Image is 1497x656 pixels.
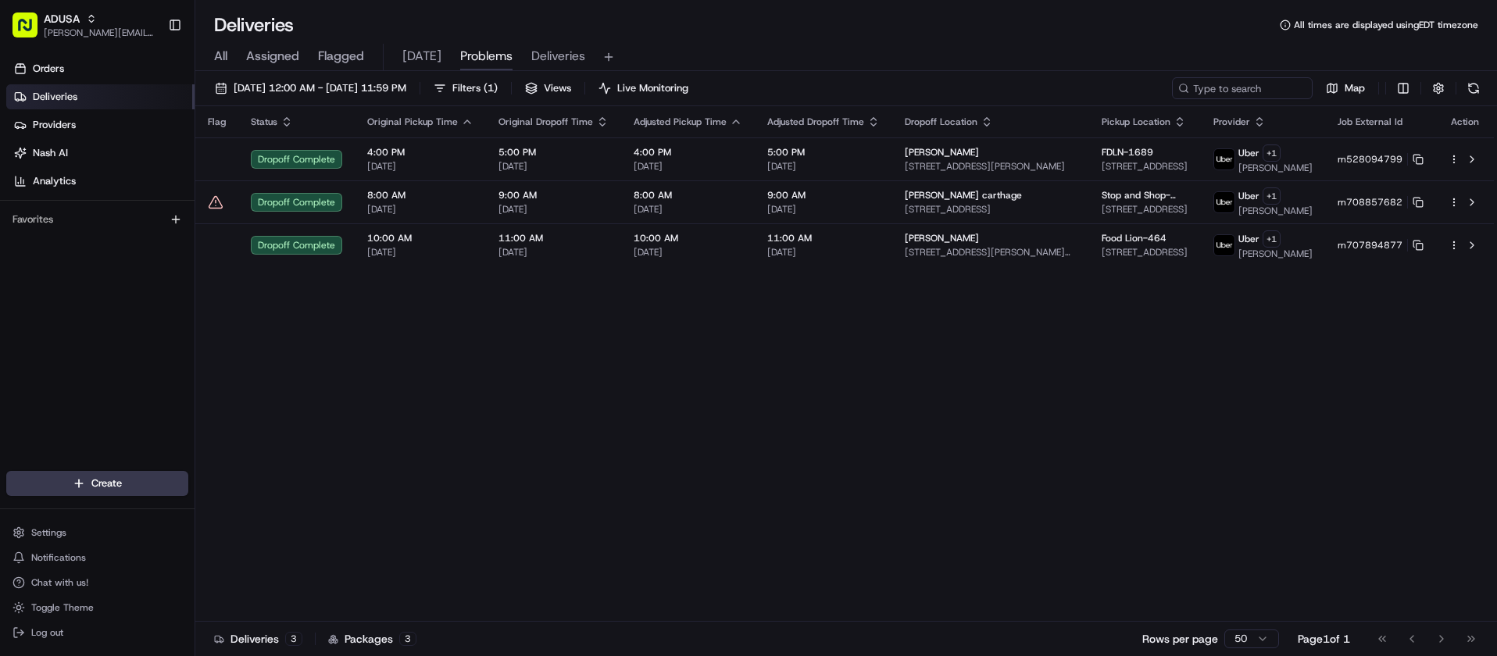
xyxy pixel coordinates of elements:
[1102,160,1188,173] span: [STREET_ADDRESS]
[1213,116,1250,128] span: Provider
[634,246,742,258] span: [DATE]
[367,189,473,201] span: 8:00 AM
[367,116,458,128] span: Original Pickup Time
[1238,162,1313,174] span: [PERSON_NAME]
[1238,147,1259,159] span: Uber
[905,146,979,159] span: [PERSON_NAME]
[1214,192,1234,212] img: profile_uber_ahold_partner.png
[1214,149,1234,169] img: profile_uber_ahold_partner.png
[498,246,609,258] span: [DATE]
[33,62,64,76] span: Orders
[634,146,742,159] span: 4:00 PM
[367,160,473,173] span: [DATE]
[767,146,880,159] span: 5:00 PM
[544,81,571,95] span: Views
[367,203,473,216] span: [DATE]
[1238,248,1313,260] span: [PERSON_NAME]
[91,476,122,490] span: Create
[1238,205,1313,217] span: [PERSON_NAME]
[1263,187,1281,205] button: +1
[208,77,413,99] button: [DATE] 12:00 AM - [DATE] 11:59 PM
[328,631,416,647] div: Packages
[484,81,498,95] span: ( 1 )
[498,203,609,216] span: [DATE]
[591,77,695,99] button: Live Monitoring
[634,116,727,128] span: Adjusted Pickup Time
[905,189,1022,201] span: [PERSON_NAME] carthage
[498,232,609,244] span: 11:00 AM
[208,116,226,128] span: Flag
[6,471,188,496] button: Create
[427,77,505,99] button: Filters(1)
[905,160,1077,173] span: [STREET_ADDRESS][PERSON_NAME]
[1142,631,1218,647] p: Rows per page
[1263,230,1281,248] button: +1
[452,81,498,95] span: Filters
[1298,631,1350,647] div: Page 1 of 1
[1172,77,1313,99] input: Type to search
[6,597,188,619] button: Toggle Theme
[498,160,609,173] span: [DATE]
[1102,203,1188,216] span: [STREET_ADDRESS]
[905,232,979,244] span: [PERSON_NAME]
[1294,19,1478,31] span: All times are displayed using EDT timezone
[1238,190,1259,202] span: Uber
[634,203,742,216] span: [DATE]
[498,146,609,159] span: 5:00 PM
[1449,116,1481,128] div: Action
[6,547,188,569] button: Notifications
[234,81,406,95] span: [DATE] 12:00 AM - [DATE] 11:59 PM
[214,47,227,66] span: All
[1102,189,1188,201] span: Stop and Shop-823
[518,77,578,99] button: Views
[767,160,880,173] span: [DATE]
[634,189,742,201] span: 8:00 AM
[31,526,66,539] span: Settings
[6,56,195,81] a: Orders
[617,81,688,95] span: Live Monitoring
[767,116,864,128] span: Adjusted Dropoff Time
[1102,246,1188,258] span: [STREET_ADDRESS]
[1102,232,1167,244] span: Food Lion-464
[6,84,195,109] a: Deliveries
[905,116,977,128] span: Dropoff Location
[498,116,593,128] span: Original Dropoff Time
[1102,116,1170,128] span: Pickup Location
[6,572,188,594] button: Chat with us!
[905,246,1077,258] span: [STREET_ADDRESS][PERSON_NAME][PERSON_NAME]
[367,246,473,258] span: [DATE]
[6,622,188,644] button: Log out
[1319,77,1372,99] button: Map
[1338,196,1402,209] span: m708857682
[31,576,88,589] span: Chat with us!
[318,47,364,66] span: Flagged
[767,232,880,244] span: 11:00 AM
[767,203,880,216] span: [DATE]
[498,189,609,201] span: 9:00 AM
[33,118,76,132] span: Providers
[399,632,416,646] div: 3
[44,11,80,27] button: ADUSA
[6,169,195,194] a: Analytics
[367,146,473,159] span: 4:00 PM
[1238,233,1259,245] span: Uber
[1338,153,1424,166] button: m528094799
[1463,77,1484,99] button: Refresh
[1345,81,1365,95] span: Map
[285,632,302,646] div: 3
[402,47,441,66] span: [DATE]
[31,551,86,564] span: Notifications
[634,232,742,244] span: 10:00 AM
[1338,239,1402,251] span: m707894877
[44,27,155,39] button: [PERSON_NAME][EMAIL_ADDRESS][PERSON_NAME][DOMAIN_NAME]
[6,112,195,137] a: Providers
[367,232,473,244] span: 10:00 AM
[1338,116,1402,128] span: Job External Id
[1263,144,1281,162] button: +1
[460,47,513,66] span: Problems
[251,116,277,128] span: Status
[33,146,68,160] span: Nash AI
[6,6,162,44] button: ADUSA[PERSON_NAME][EMAIL_ADDRESS][PERSON_NAME][DOMAIN_NAME]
